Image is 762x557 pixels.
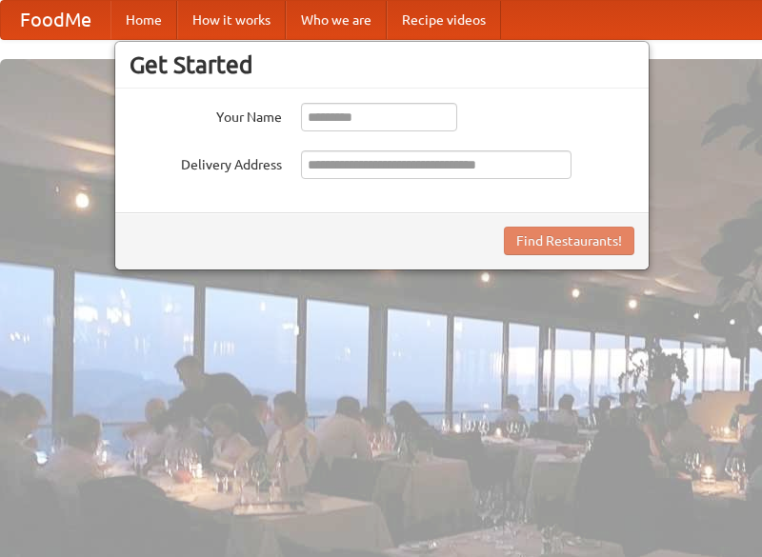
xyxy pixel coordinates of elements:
a: Who we are [286,1,387,39]
a: FoodMe [1,1,110,39]
h3: Get Started [130,50,634,79]
a: Home [110,1,177,39]
button: Find Restaurants! [504,227,634,255]
a: Recipe videos [387,1,501,39]
label: Delivery Address [130,150,282,174]
a: How it works [177,1,286,39]
label: Your Name [130,103,282,127]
